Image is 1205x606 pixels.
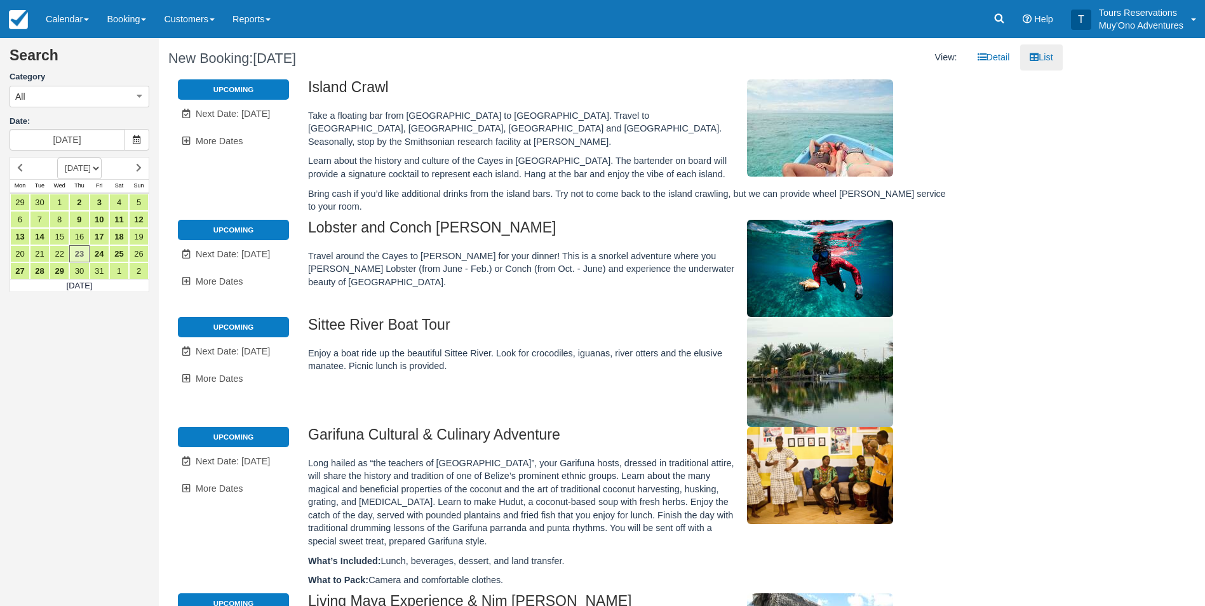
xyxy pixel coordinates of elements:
span: All [15,90,25,103]
h2: Island Crawl [308,79,953,103]
a: 10 [90,211,109,228]
a: 30 [69,262,89,279]
span: Next Date: [DATE] [196,249,270,259]
p: Long hailed as “the teachers of [GEOGRAPHIC_DATA]”, your Garifuna hosts, dressed in traditional a... [308,457,953,548]
p: Muy'Ono Adventures [1099,19,1183,32]
img: checkfront-main-nav-mini-logo.png [9,10,28,29]
p: Travel around the Cayes to [PERSON_NAME] for your dinner! This is a snorkel adventure where you [... [308,250,953,289]
a: 22 [50,245,69,262]
img: M307-1 [747,317,893,427]
li: View: [926,44,967,71]
a: 27 [10,262,30,279]
img: M305-1 [747,79,893,177]
span: More Dates [196,136,243,146]
span: More Dates [196,276,243,286]
li: Upcoming [178,427,289,447]
h2: Sittee River Boat Tour [308,317,953,340]
a: 28 [30,262,50,279]
th: Wed [50,179,69,193]
a: 1 [50,194,69,211]
a: 19 [129,228,149,245]
a: 20 [10,245,30,262]
p: Tours Reservations [1099,6,1183,19]
a: 2 [69,194,89,211]
p: Camera and comfortable clothes. [308,574,953,587]
a: 11 [109,211,129,228]
th: Thu [69,179,89,193]
i: Help [1023,15,1032,24]
img: M49-1 [747,427,893,524]
p: Lunch, beverages, dessert, and land transfer. [308,555,953,568]
a: 14 [30,228,50,245]
span: Help [1034,14,1053,24]
a: 12 [129,211,149,228]
img: M306-1 [747,220,893,317]
p: Bring cash if you’d like additional drinks from the island bars. Try not to come back to the isla... [308,187,953,213]
a: 21 [30,245,50,262]
a: 23 [69,245,89,262]
th: Sat [109,179,129,193]
a: 3 [90,194,109,211]
th: Fri [90,179,109,193]
a: Next Date: [DATE] [178,448,289,475]
strong: What’s Included: [308,556,381,566]
a: List [1020,44,1062,71]
a: 2 [129,262,149,279]
a: 31 [90,262,109,279]
a: 17 [90,228,109,245]
button: All [10,86,149,107]
a: Detail [968,44,1020,71]
a: 24 [90,245,109,262]
a: 16 [69,228,89,245]
strong: What to Pack: [308,575,368,585]
a: 15 [50,228,69,245]
th: Tue [30,179,50,193]
a: 25 [109,245,129,262]
th: Sun [129,179,149,193]
a: 6 [10,211,30,228]
a: 9 [69,211,89,228]
li: Upcoming [178,220,289,240]
a: 26 [129,245,149,262]
li: Upcoming [178,317,289,337]
h1: New Booking: [168,51,601,66]
span: Next Date: [DATE] [196,109,270,119]
a: 29 [10,194,30,211]
h2: Search [10,48,149,71]
a: 13 [10,228,30,245]
a: Next Date: [DATE] [178,101,289,127]
td: [DATE] [10,279,149,292]
span: More Dates [196,374,243,384]
a: 18 [109,228,129,245]
a: 8 [50,211,69,228]
a: 29 [50,262,69,279]
span: [DATE] [253,50,296,66]
a: Next Date: [DATE] [178,241,289,267]
span: More Dates [196,483,243,494]
li: Upcoming [178,79,289,100]
h2: Garifuna Cultural & Culinary Adventure [308,427,953,450]
h2: Lobster and Conch [PERSON_NAME] [308,220,953,243]
a: 1 [109,262,129,279]
p: Learn about the history and culture of the Cayes in [GEOGRAPHIC_DATA]. The bartender on board wil... [308,154,953,180]
span: Next Date: [DATE] [196,346,270,356]
p: Take a floating bar from [GEOGRAPHIC_DATA] to [GEOGRAPHIC_DATA]. Travel to [GEOGRAPHIC_DATA], [GE... [308,109,953,149]
span: Next Date: [DATE] [196,456,270,466]
div: T [1071,10,1091,30]
a: 30 [30,194,50,211]
label: Category [10,71,149,83]
a: 4 [109,194,129,211]
th: Mon [10,179,30,193]
a: Next Date: [DATE] [178,339,289,365]
label: Date: [10,116,149,128]
p: Enjoy a boat ride up the beautiful Sittee River. Look for crocodiles, iguanas, river otters and t... [308,347,953,373]
a: 5 [129,194,149,211]
a: 7 [30,211,50,228]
